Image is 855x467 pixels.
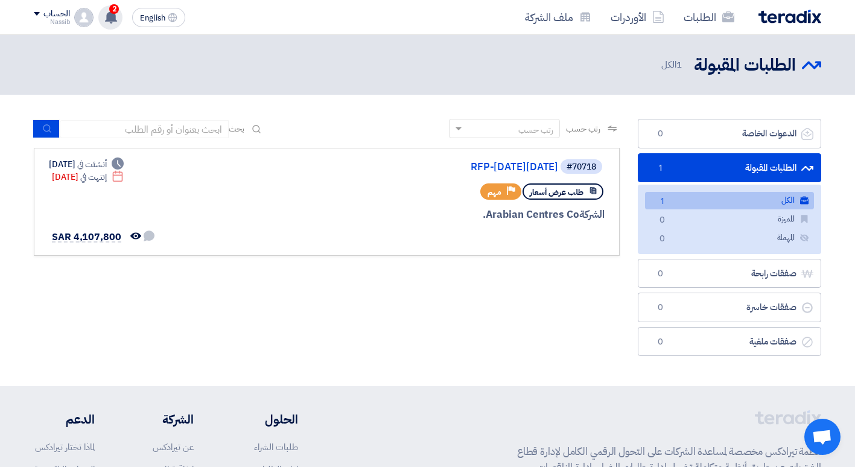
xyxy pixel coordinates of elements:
[49,158,124,171] div: [DATE]
[317,162,558,173] a: RFP-[DATE][DATE]
[153,440,194,454] a: عن تيرادكس
[804,419,841,455] a: Open chat
[52,171,124,183] div: [DATE]
[758,10,821,24] img: Teradix logo
[638,327,821,357] a: صفقات ملغية0
[579,207,605,222] span: الشركة
[638,259,821,288] a: صفقات رابحة0
[661,58,684,72] span: الكل
[34,410,95,428] li: الدعم
[132,8,185,27] button: English
[518,124,553,136] div: رتب حسب
[645,211,814,228] a: المميزة
[131,410,194,428] li: الشركة
[645,192,814,209] a: الكل
[43,9,69,19] div: الحساب
[653,302,667,314] span: 0
[653,336,667,348] span: 0
[80,171,106,183] span: إنتهت في
[35,440,95,454] a: لماذا تختار تيرادكس
[601,3,674,31] a: الأوردرات
[655,214,669,227] span: 0
[638,153,821,183] a: الطلبات المقبولة1
[655,195,669,208] span: 1
[52,230,121,244] span: SAR 4,107,800
[566,122,600,135] span: رتب حسب
[653,128,667,140] span: 0
[694,54,796,77] h2: الطلبات المقبولة
[229,122,244,135] span: بحث
[515,3,601,31] a: ملف الشركة
[254,440,298,454] a: طلبات الشراء
[653,268,667,280] span: 0
[60,120,229,138] input: ابحث بعنوان أو رقم الطلب
[140,14,165,22] span: English
[638,119,821,148] a: الدعوات الخاصة0
[530,186,583,198] span: طلب عرض أسعار
[74,8,94,27] img: profile_test.png
[314,207,605,223] div: Arabian Centres Co.
[77,158,106,171] span: أنشئت في
[653,162,667,174] span: 1
[230,410,298,428] li: الحلول
[674,3,744,31] a: الطلبات
[638,293,821,322] a: صفقات خاسرة0
[109,4,119,14] span: 2
[567,163,596,171] div: #70718
[676,58,682,71] span: 1
[655,233,669,246] span: 0
[488,186,501,198] span: مهم
[34,19,69,25] div: Nassib
[645,229,814,247] a: المهملة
